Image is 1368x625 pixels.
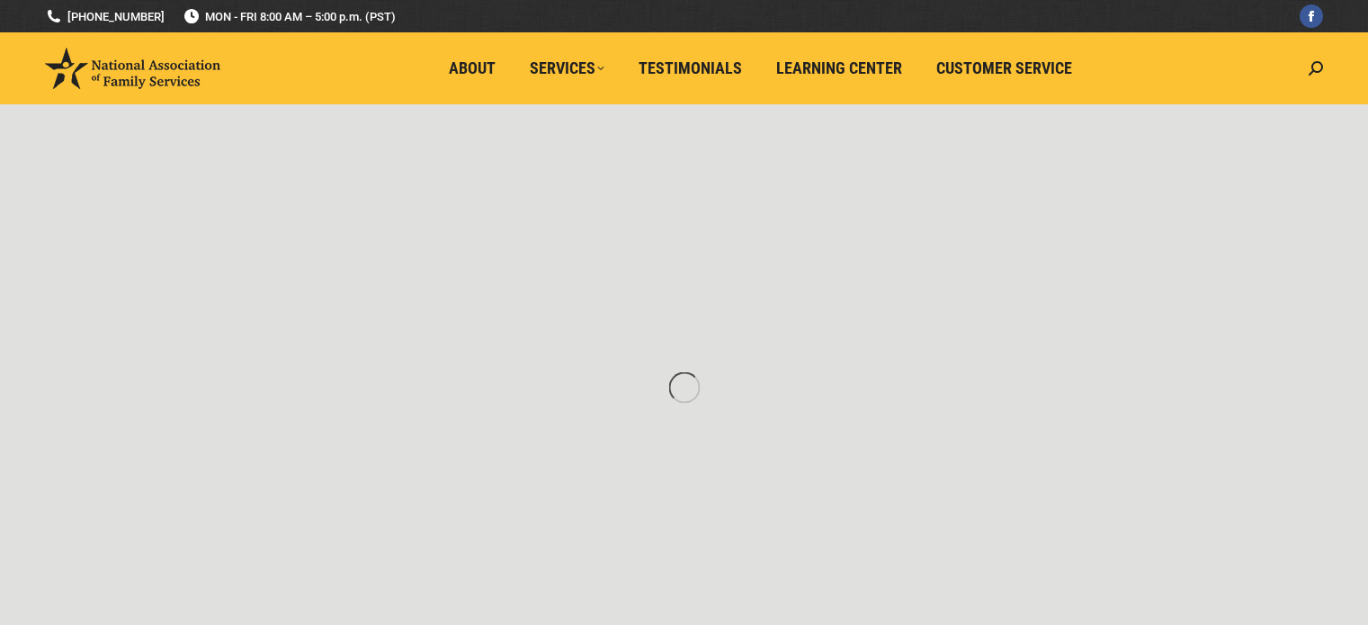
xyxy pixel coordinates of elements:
span: Customer Service [936,58,1072,78]
a: [PHONE_NUMBER] [45,8,165,25]
span: MON - FRI 8:00 AM – 5:00 p.m. (PST) [183,8,396,25]
span: Services [530,58,604,78]
a: Facebook page opens in new window [1300,4,1323,28]
span: About [449,58,496,78]
a: Customer Service [924,51,1085,85]
span: Testimonials [639,58,742,78]
a: Learning Center [764,51,915,85]
span: Learning Center [776,58,902,78]
a: About [436,51,508,85]
img: National Association of Family Services [45,48,220,89]
a: Testimonials [626,51,755,85]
